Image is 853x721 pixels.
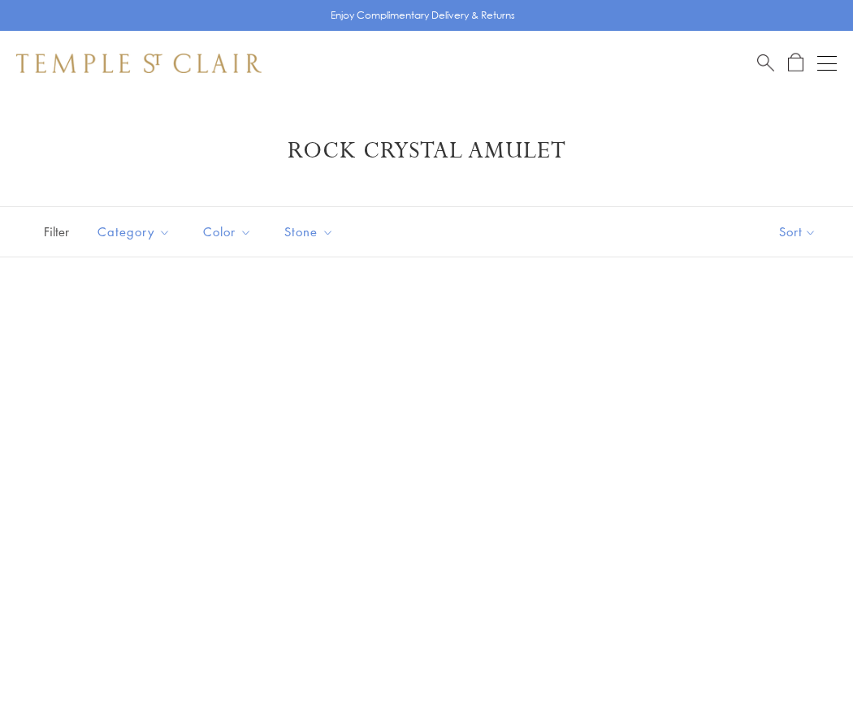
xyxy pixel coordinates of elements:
[272,214,346,250] button: Stone
[41,136,812,166] h1: Rock Crystal Amulet
[16,54,262,73] img: Temple St. Clair
[89,222,183,242] span: Category
[276,222,346,242] span: Stone
[743,207,853,257] button: Show sort by
[195,222,264,242] span: Color
[788,53,803,73] a: Open Shopping Bag
[757,53,774,73] a: Search
[331,7,515,24] p: Enjoy Complimentary Delivery & Returns
[817,54,837,73] button: Open navigation
[191,214,264,250] button: Color
[85,214,183,250] button: Category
